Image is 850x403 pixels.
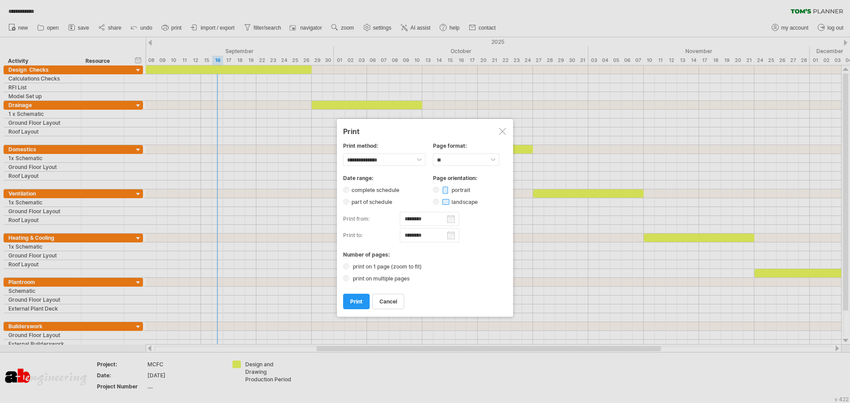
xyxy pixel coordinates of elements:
[349,199,400,205] label: part of schedule
[343,175,374,181] strong: Date range:
[343,294,370,309] a: print
[350,298,363,305] span: print
[343,251,390,258] strong: Number of pages:
[343,228,400,242] label: print to:
[351,263,429,270] label: print on 1 page (zoom to fit)
[349,187,407,193] label: complete schedule
[372,294,404,309] a: cancel
[343,127,507,136] div: Print
[343,212,400,226] label: print from:
[433,142,467,149] strong: Page format:
[351,275,417,282] label: print on multiple pages
[343,142,379,149] strong: Print method:
[439,187,478,193] label: portrait
[433,175,477,181] strong: Page orientation:
[379,298,397,305] span: cancel
[439,199,485,205] label: landscape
